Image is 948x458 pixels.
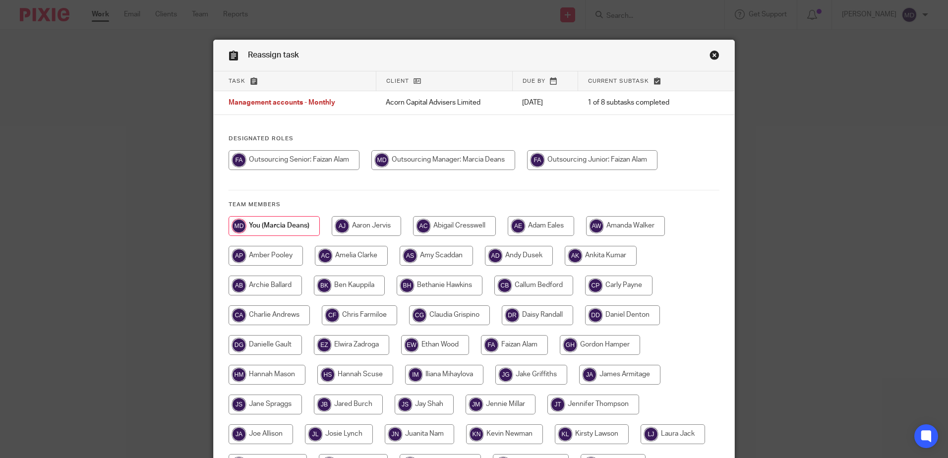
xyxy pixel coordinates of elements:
span: Management accounts - Monthly [229,100,335,107]
p: Acorn Capital Advisers Limited [386,98,502,108]
a: Close this dialog window [710,50,719,63]
span: Client [386,78,409,84]
h4: Designated Roles [229,135,719,143]
span: Due by [523,78,545,84]
span: Task [229,78,245,84]
td: 1 of 8 subtasks completed [578,91,699,115]
span: Current subtask [588,78,649,84]
p: [DATE] [522,98,568,108]
h4: Team members [229,201,719,209]
span: Reassign task [248,51,299,59]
